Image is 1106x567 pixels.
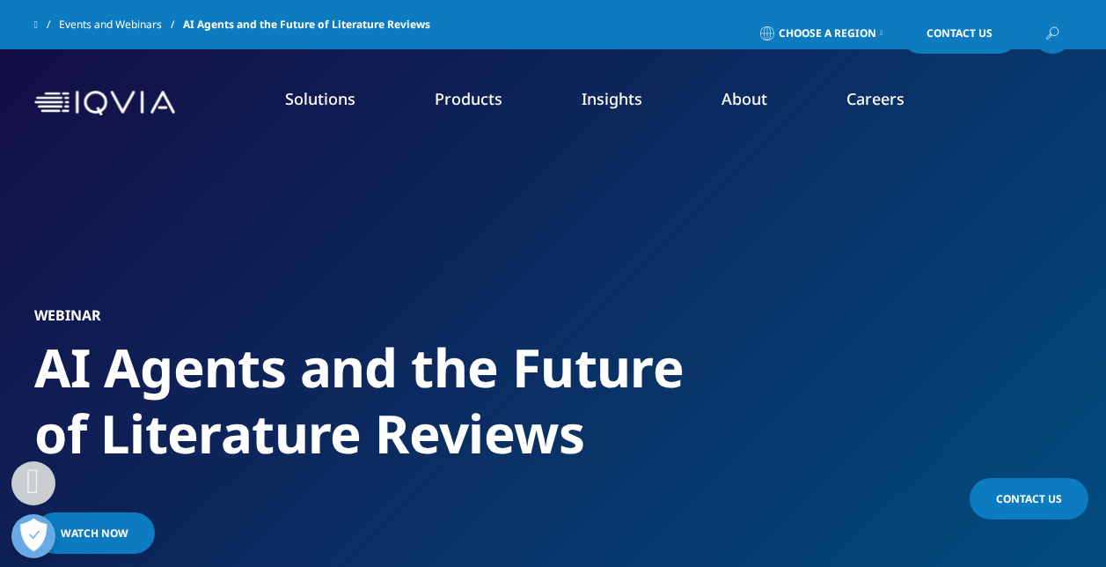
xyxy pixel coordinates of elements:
[34,335,694,477] h1: AI Agents and the Future of Literature Reviews
[900,13,1019,54] a: Contact Us
[970,478,1088,519] a: Contact Us
[285,88,355,109] a: Solutions
[435,88,502,109] a: Products
[927,28,992,39] span: Contact Us
[34,306,101,324] h5: Webinar
[779,26,876,40] span: Choose a Region
[61,526,128,541] span: Watch now
[582,88,642,109] a: Insights
[721,88,767,109] a: About
[11,514,55,558] button: Open Preferences
[34,91,175,116] img: IQVIA Healthcare Information Technology and Pharma Clinical Research Company
[34,512,155,554] a: Watch now
[846,88,905,109] a: Careers
[182,62,1073,144] nav: Primary
[996,491,1062,506] span: Contact Us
